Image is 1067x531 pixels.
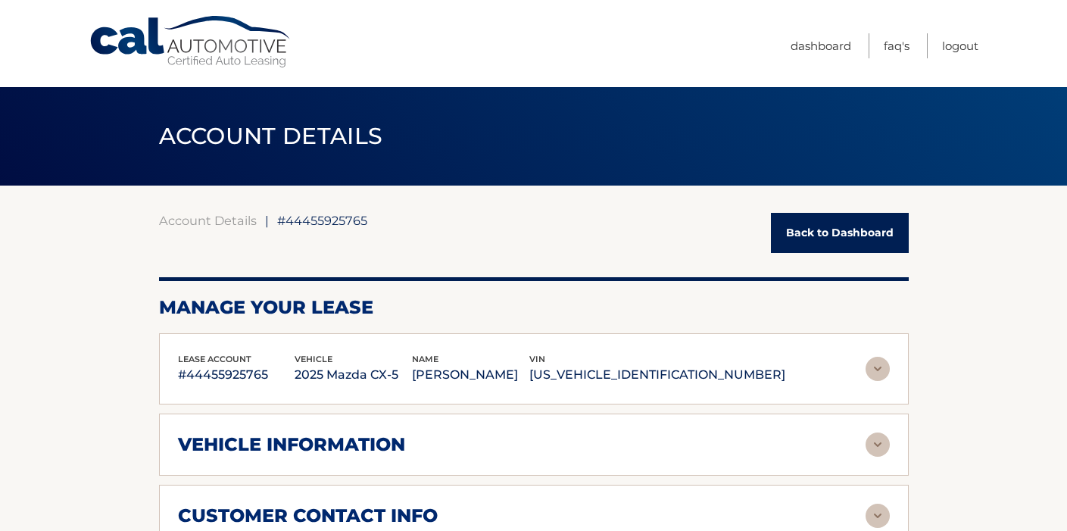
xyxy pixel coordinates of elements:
span: lease account [178,354,251,364]
span: vin [529,354,545,364]
p: [PERSON_NAME] [412,364,529,386]
p: #44455925765 [178,364,295,386]
h2: customer contact info [178,504,438,527]
a: Back to Dashboard [771,213,909,253]
img: accordion-rest.svg [866,433,890,457]
p: 2025 Mazda CX-5 [295,364,412,386]
img: accordion-rest.svg [866,504,890,528]
a: Cal Automotive [89,15,293,69]
img: accordion-rest.svg [866,357,890,381]
span: | [265,213,269,228]
a: Logout [942,33,978,58]
a: FAQ's [884,33,909,58]
span: #44455925765 [277,213,367,228]
span: ACCOUNT DETAILS [159,122,383,150]
a: Account Details [159,213,257,228]
h2: Manage Your Lease [159,296,909,319]
p: [US_VEHICLE_IDENTIFICATION_NUMBER] [529,364,785,386]
span: vehicle [295,354,332,364]
span: name [412,354,438,364]
h2: vehicle information [178,433,405,456]
a: Dashboard [791,33,851,58]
